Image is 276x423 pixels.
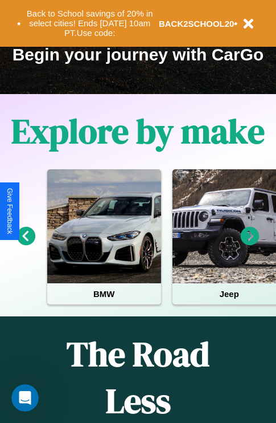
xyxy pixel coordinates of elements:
div: Give Feedback [6,188,14,234]
button: Back to School savings of 20% in select cities! Ends [DATE] 10am PT.Use code: [21,6,159,41]
h4: BMW [47,283,161,304]
h1: Explore by make [11,108,265,154]
iframe: Intercom live chat [11,384,39,412]
b: BACK2SCHOOL20 [159,19,234,29]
